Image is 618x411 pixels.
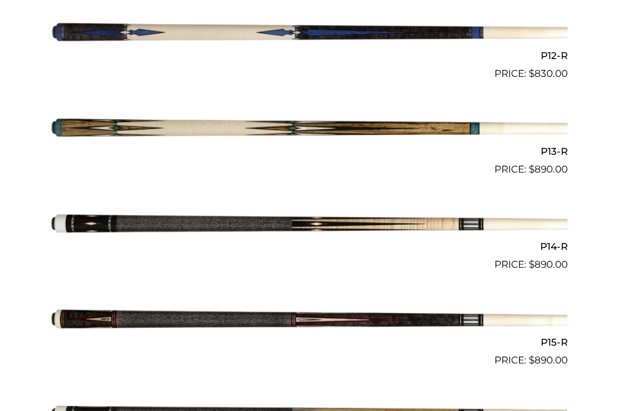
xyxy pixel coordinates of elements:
bdi: 890.00 [529,259,568,270]
span: $ [529,68,534,79]
img: P15-R [50,277,568,363]
a: P13-R $890.00 [50,86,568,177]
img: P14-R [50,182,568,268]
bdi: 890.00 [529,163,568,175]
span: $ [529,163,534,175]
a: P14-R $890.00 [50,182,568,272]
bdi: 890.00 [529,354,568,366]
a: P15-R $890.00 [50,277,568,367]
bdi: 830.00 [529,68,568,79]
span: $ [529,259,534,270]
img: P13-R [50,86,568,172]
span: $ [529,354,534,366]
